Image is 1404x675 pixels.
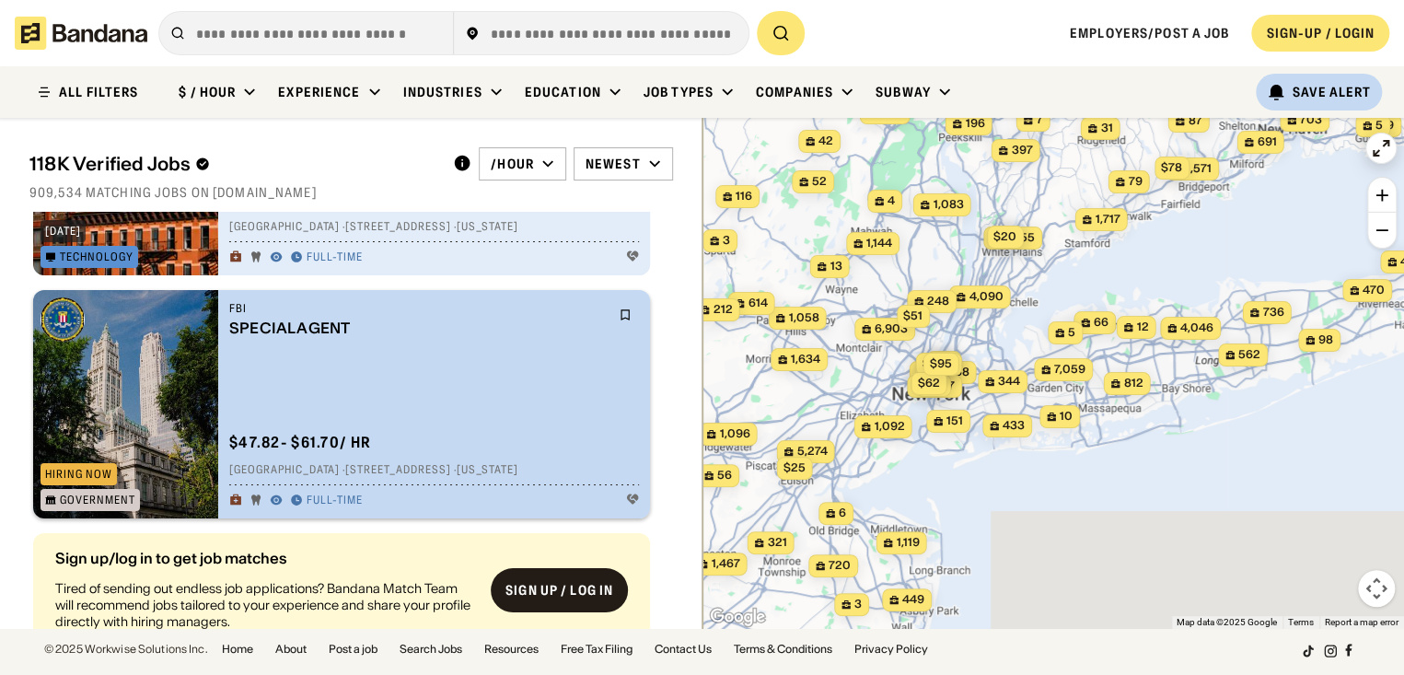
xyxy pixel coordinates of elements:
[767,535,786,551] span: 321
[707,605,768,629] img: Google
[1257,134,1276,150] span: 691
[229,433,371,452] div: $ 47.82 - $61.70 / hr
[796,444,827,460] span: 5,274
[1003,418,1025,434] span: 433
[15,17,147,50] img: Bandana logotype
[875,321,908,337] span: 6,903
[922,356,944,370] span: $66
[1004,230,1035,246] span: 3,755
[44,644,207,655] div: © 2025 Workwise Solutions Inc.
[748,296,767,311] span: 614
[854,597,862,612] span: 3
[854,644,928,655] a: Privacy Policy
[1070,25,1229,41] a: Employers/Post a job
[45,469,112,480] div: Hiring Now
[829,558,851,574] span: 720
[723,233,730,249] span: 3
[60,251,133,262] div: Technology
[1293,84,1371,100] div: Save Alert
[1128,174,1142,190] span: 79
[1238,347,1260,363] span: 562
[756,84,833,100] div: Companies
[707,605,768,629] a: Open this area in Google Maps (opens a new window)
[812,174,827,190] span: 52
[876,84,931,100] div: Subway
[329,644,377,655] a: Post a job
[1358,570,1395,607] button: Map camera controls
[505,582,613,599] div: Sign up / Log in
[1011,143,1032,158] span: 397
[307,250,363,265] div: Full-time
[275,644,307,655] a: About
[1266,25,1375,41] div: SIGN-UP / LOGIN
[229,301,608,316] div: FBI
[278,84,360,100] div: Experience
[45,226,81,237] div: [DATE]
[1375,118,1383,134] span: 5
[933,197,963,213] span: 1,083
[41,297,85,342] img: FBI logo
[879,105,902,121] span: 202
[929,356,951,370] span: $95
[711,556,739,572] span: 1,467
[734,644,832,655] a: Terms & Conditions
[525,84,601,100] div: Education
[1363,283,1385,298] span: 470
[1161,160,1182,174] span: $78
[1123,376,1143,391] span: 812
[60,495,135,506] div: Government
[888,193,895,209] span: 4
[29,153,438,175] div: 118K Verified Jobs
[1136,320,1148,335] span: 12
[788,310,818,326] span: 1,058
[229,220,639,235] div: [GEOGRAPHIC_DATA] · [STREET_ADDRESS] · [US_STATE]
[1060,409,1073,425] span: 10
[969,289,1003,305] span: 4,090
[1095,212,1120,227] span: 1,717
[839,506,846,521] span: 6
[484,644,539,655] a: Resources
[713,302,732,318] span: 212
[29,212,672,630] div: grid
[561,644,632,655] a: Free Tax Filing
[830,259,841,274] span: 13
[229,463,639,478] div: [GEOGRAPHIC_DATA] · [STREET_ADDRESS] · [US_STATE]
[403,84,482,100] div: Industries
[791,352,820,367] span: 1,634
[1318,332,1333,348] span: 98
[1188,113,1201,129] span: 87
[927,378,955,394] span: 2,167
[783,460,805,474] span: $25
[903,308,922,322] span: $51
[307,494,363,508] div: Full-time
[1094,315,1108,331] span: 66
[1262,305,1283,320] span: 736
[179,84,236,100] div: $ / hour
[736,189,752,204] span: 116
[655,644,712,655] a: Contact Us
[965,116,984,132] span: 196
[946,413,963,429] span: 151
[993,229,1016,243] span: $20
[927,294,949,309] span: 248
[902,592,924,608] span: 449
[917,376,939,390] span: $62
[1036,112,1042,128] span: 7
[59,86,138,99] div: ALL FILTERS
[586,156,641,172] div: Newest
[818,134,833,149] span: 42
[491,156,534,172] div: /hour
[1068,325,1075,341] span: 5
[1180,320,1213,336] span: 4,046
[1300,112,1322,128] span: 703
[222,644,253,655] a: Home
[29,184,673,201] div: 909,534 matching jobs on [DOMAIN_NAME]
[1054,362,1085,378] span: 7,059
[1379,118,1394,134] span: 59
[229,320,608,337] div: SPECIAL AGENT
[717,468,732,483] span: 56
[1325,617,1398,627] a: Report a map error
[874,419,904,435] span: 1,092
[1100,121,1112,136] span: 31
